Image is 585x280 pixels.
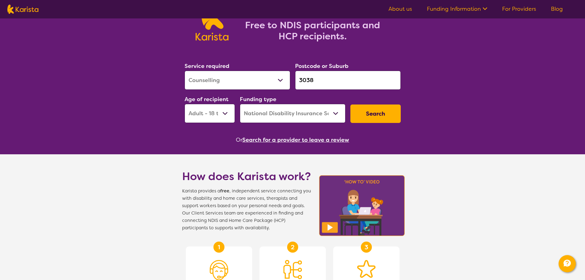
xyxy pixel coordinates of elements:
[220,188,229,194] b: free
[182,187,311,232] span: Karista provides a , independent service connecting you with disability and home care services, t...
[182,169,311,184] h1: How does Karista work?
[317,173,407,238] img: Karista video
[357,260,376,278] img: Star icon
[7,5,38,14] img: Karista logo
[361,242,372,253] div: 3
[350,105,401,123] button: Search
[551,5,563,13] a: Blog
[283,260,302,279] img: Person being matched to services icon
[242,135,349,144] button: Search for a provider to leave a review
[236,135,242,144] span: Or
[295,62,349,70] label: Postcode or Suburb
[502,5,536,13] a: For Providers
[427,5,487,13] a: Funding Information
[236,20,389,42] h2: Free to NDIS participants and HCP recipients.
[388,5,412,13] a: About us
[287,242,298,253] div: 2
[213,242,224,253] div: 1
[185,62,229,70] label: Service required
[185,96,228,103] label: Age of recipient
[240,96,276,103] label: Funding type
[295,71,401,90] input: Type
[559,255,576,272] button: Channel Menu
